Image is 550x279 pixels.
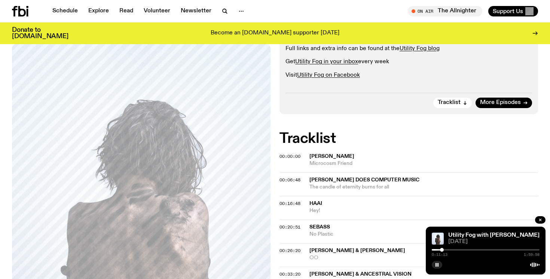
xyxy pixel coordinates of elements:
span: No Plastic [309,231,538,238]
a: Utility Fog on Facebook [297,72,360,78]
a: Volunteer [139,6,175,16]
a: Utility Fog in your inbox [295,59,358,65]
span: 00:26:20 [279,248,300,254]
span: [DATE] [448,239,540,245]
a: More Episodes [476,98,532,108]
button: 00:00:00 [279,154,300,159]
span: [PERSON_NAME] & [PERSON_NAME] [309,248,405,253]
a: Schedule [48,6,82,16]
span: Hey! [309,207,538,214]
span: 00:20:51 [279,224,300,230]
a: Utility Fog blog [400,46,440,52]
h3: Donate to [DOMAIN_NAME] [12,27,68,40]
span: Microcosm Friend [309,160,538,167]
p: Get every week [285,58,532,65]
button: Tracklist [433,98,472,108]
button: 00:20:51 [279,225,300,229]
button: 00:33:20 [279,272,300,276]
span: More Episodes [480,100,521,105]
p: Find [285,85,532,92]
h2: Tracklist [279,132,538,145]
button: 00:06:48 [279,178,300,182]
button: On AirThe Allnighter [408,6,482,16]
a: Read [115,6,138,16]
p: Full links and extra info can be found at the [285,45,532,52]
span: The candle of eternity burns for all [309,184,538,191]
span: ○○ [309,254,538,261]
img: Cover of Leese's album Δ [432,233,444,245]
span: [PERSON_NAME] & Ancestral Vision [309,272,412,277]
a: Utility Fog with [PERSON_NAME] [448,232,540,238]
p: Visit [285,72,532,79]
span: 00:16:48 [279,200,300,206]
span: [PERSON_NAME] does computer music [309,177,419,183]
button: 00:26:20 [279,249,300,253]
span: 00:00:00 [279,153,300,159]
span: Sebass [309,224,330,230]
button: Support Us [488,6,538,16]
p: Become an [DOMAIN_NAME] supporter [DATE] [211,30,339,37]
a: Newsletter [176,6,216,16]
span: [PERSON_NAME] [309,154,354,159]
a: Explore [84,6,113,16]
span: Support Us [493,8,523,15]
button: 00:16:48 [279,202,300,206]
span: 00:33:20 [279,271,300,277]
span: 1:59:58 [524,253,540,257]
span: 00:06:48 [279,177,300,183]
span: 0:11:13 [432,253,447,257]
span: HAAi [309,201,322,206]
span: Tune in live [416,8,479,14]
span: Tracklist [438,100,461,105]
